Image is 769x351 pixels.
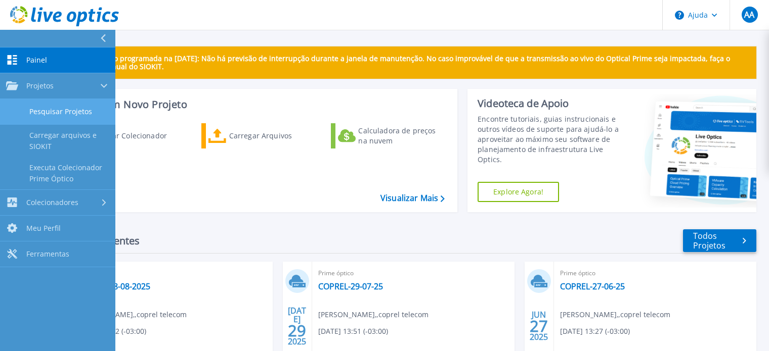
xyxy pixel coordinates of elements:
[26,249,69,259] span: Ferramentas
[26,224,61,233] span: Meu Perfil
[358,126,439,146] div: Calculadora de preços na nuvem
[529,308,548,344] div: JUN 2025
[318,281,383,291] a: COPREL-29-07-25
[744,11,754,19] span: AA
[26,81,54,90] span: Projetos
[560,281,625,291] a: COPREL-27-06-25
[201,123,314,148] a: Carregar Arquivos
[331,123,444,148] a: Calculadora de preços na nuvem
[560,268,750,279] span: Prime óptico
[318,268,508,279] span: Prime óptico
[478,114,623,165] div: Encontre tutoriais, guias instrucionais e outros vídeos de suporte para ajudá-lo a aproveitar ao ...
[76,309,187,320] span: [PERSON_NAME] ‚, coprel telecom
[530,322,548,330] span: 27
[72,99,444,110] h3: Iniciar um Novo Projeto
[72,123,185,148] a: Baixar Colecionador
[478,97,623,110] div: Videoteca de Apoio
[26,56,47,65] span: Painel
[229,126,310,146] div: Carregar Arquivos
[98,126,179,146] div: Baixar Colecionador
[288,326,306,335] span: 29
[560,326,630,337] span: [DATE] 13:27 (-03:00)
[76,268,267,279] span: Prime óptico
[560,309,670,320] span: [PERSON_NAME] ‚, coprel telecom
[380,193,445,203] a: Visualizar Mais
[287,308,307,344] div: [DATE] 2025
[683,229,756,252] a: Todos Projetos
[478,182,559,202] a: Explore Agora!
[26,198,78,207] span: Colecionadores
[318,326,388,337] span: [DATE] 13:51 (-03:00)
[75,55,748,71] p: Manutenção programada na [DATE]: Não há previsão de interrupção durante a janela de manutenção. N...
[318,309,429,320] span: [PERSON_NAME] ‚, coprel telecom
